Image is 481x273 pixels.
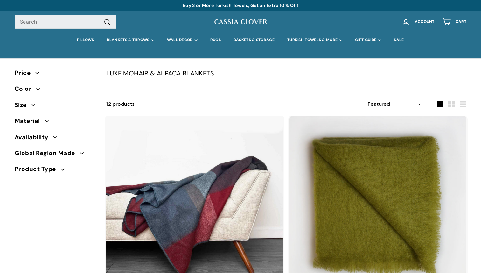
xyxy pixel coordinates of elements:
[183,3,298,8] a: Buy 3 or More Turkish Towels, Get an Extra 10% Off!
[15,116,45,126] span: Material
[349,33,387,47] summary: GIFT GUIDE
[398,12,438,31] a: Account
[15,83,96,98] button: Color
[101,33,161,47] summary: BLANKETS & THROWS
[15,115,96,131] button: Material
[227,33,281,47] a: BASKETS & STORAGE
[415,20,435,24] span: Account
[15,133,53,142] span: Availability
[15,148,80,158] span: Global Region Made
[204,33,227,47] a: RUGS
[15,131,96,147] button: Availability
[15,15,116,29] input: Search
[15,67,96,83] button: Price
[15,147,96,163] button: Global Region Made
[15,163,96,179] button: Product Type
[106,100,286,108] div: 12 products
[15,84,36,94] span: Color
[71,33,100,47] a: PILLOWS
[15,99,96,115] button: Size
[15,68,35,78] span: Price
[387,33,410,47] a: SALE
[456,20,466,24] span: Cart
[106,68,466,78] p: LUXE MOHAIR & ALPACA BLANKETS
[15,164,61,174] span: Product Type
[281,33,349,47] summary: TURKISH TOWELS & MORE
[15,100,31,110] span: Size
[438,12,470,31] a: Cart
[2,33,479,47] div: Primary
[161,33,204,47] summary: WALL DECOR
